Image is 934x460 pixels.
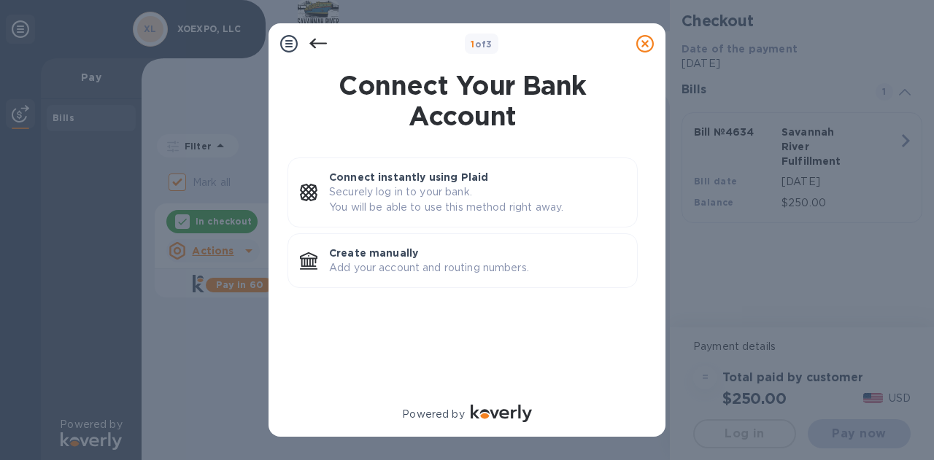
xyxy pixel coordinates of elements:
[329,260,625,276] p: Add your account and routing numbers.
[282,70,644,131] h1: Connect Your Bank Account
[471,405,532,422] img: Logo
[471,39,493,50] b: of 3
[329,184,625,215] p: Securely log in to your bank. You will be able to use this method right away.
[471,39,474,50] span: 1
[402,407,464,422] p: Powered by
[329,246,625,260] p: Create manually
[329,170,625,184] p: Connect instantly using Plaid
